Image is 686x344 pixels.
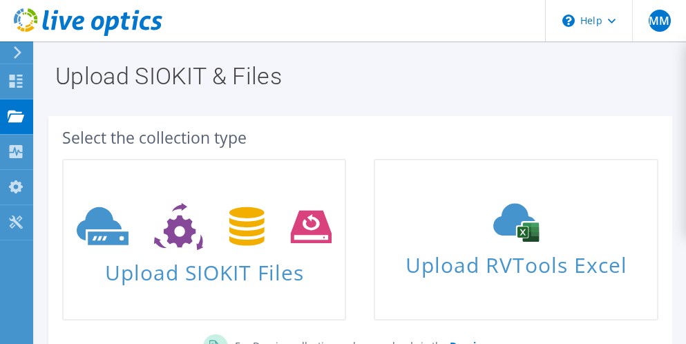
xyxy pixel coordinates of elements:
h1: Upload SIOKIT & Files [55,64,658,88]
div: Select the collection type [62,130,658,145]
a: Upload RVTools Excel [374,159,658,321]
svg: \n [562,15,575,27]
span: Upload SIOKIT Files [64,254,345,283]
span: Upload RVTools Excel [375,247,656,276]
span: MM [649,10,671,32]
a: Upload SIOKIT Files [62,159,346,321]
